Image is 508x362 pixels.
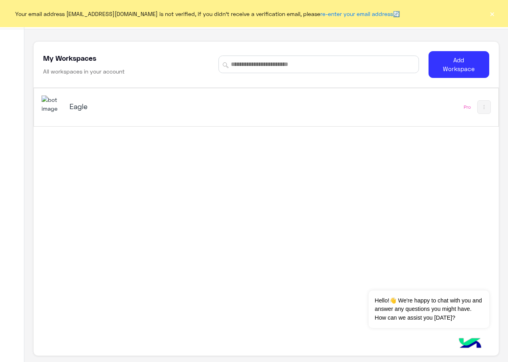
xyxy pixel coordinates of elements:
button: × [488,10,496,18]
h6: All workspaces in your account [43,68,125,76]
button: Add Workspace [429,51,489,78]
img: 713415422032625 [42,95,63,113]
div: Pro [464,104,471,110]
span: Your email address [EMAIL_ADDRESS][DOMAIN_NAME] is not verified, if you didn't receive a verifica... [15,10,400,18]
span: Hello!👋 We're happy to chat with you and answer any questions you might have. How can we assist y... [369,290,489,328]
h5: My Workspaces [43,53,96,63]
img: hulul-logo.png [456,330,484,358]
a: re-enter your email address [320,10,393,17]
h5: Eagle [69,101,231,111]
